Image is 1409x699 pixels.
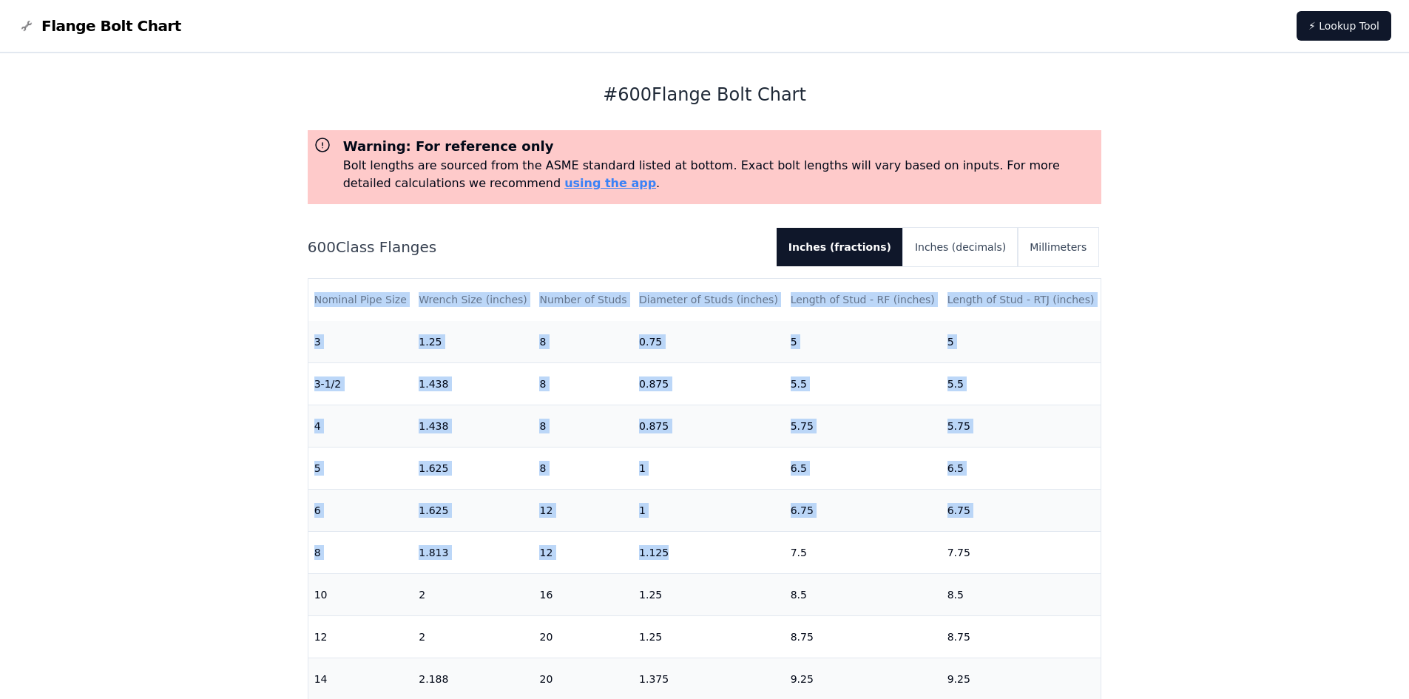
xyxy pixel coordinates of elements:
[413,531,533,573] td: 1.813
[308,447,413,489] td: 5
[533,489,633,531] td: 12
[533,531,633,573] td: 12
[633,320,785,362] td: 0.75
[41,16,181,36] span: Flange Bolt Chart
[413,362,533,405] td: 1.438
[1018,228,1098,266] button: Millimeters
[343,136,1096,157] h3: Warning: For reference only
[942,531,1101,573] td: 7.75
[413,489,533,531] td: 1.625
[533,447,633,489] td: 8
[1297,11,1391,41] a: ⚡ Lookup Tool
[308,83,1102,107] h1: # 600 Flange Bolt Chart
[413,320,533,362] td: 1.25
[343,157,1096,192] p: Bolt lengths are sourced from the ASME standard listed at bottom. Exact bolt lengths will vary ba...
[633,573,785,615] td: 1.25
[785,489,942,531] td: 6.75
[777,228,903,266] button: Inches (fractions)
[785,531,942,573] td: 7.5
[413,573,533,615] td: 2
[633,489,785,531] td: 1
[785,279,942,321] th: Length of Stud - RF (inches)
[413,405,533,447] td: 1.438
[533,362,633,405] td: 8
[564,176,656,190] a: using the app
[18,17,36,35] img: Flange Bolt Chart Logo
[942,573,1101,615] td: 8.5
[308,320,413,362] td: 3
[308,362,413,405] td: 3-1/2
[308,237,765,257] h2: 600 Class Flanges
[308,531,413,573] td: 8
[413,279,533,321] th: Wrench Size (inches)
[785,573,942,615] td: 8.5
[633,447,785,489] td: 1
[785,362,942,405] td: 5.5
[942,489,1101,531] td: 6.75
[18,16,181,36] a: Flange Bolt Chart LogoFlange Bolt Chart
[533,279,633,321] th: Number of Studs
[308,573,413,615] td: 10
[942,447,1101,489] td: 6.5
[308,279,413,321] th: Nominal Pipe Size
[942,362,1101,405] td: 5.5
[533,405,633,447] td: 8
[308,615,413,658] td: 12
[633,405,785,447] td: 0.875
[785,615,942,658] td: 8.75
[785,405,942,447] td: 5.75
[533,615,633,658] td: 20
[308,489,413,531] td: 6
[785,447,942,489] td: 6.5
[413,447,533,489] td: 1.625
[533,320,633,362] td: 8
[942,615,1101,658] td: 8.75
[903,228,1018,266] button: Inches (decimals)
[533,573,633,615] td: 16
[785,320,942,362] td: 5
[308,405,413,447] td: 4
[942,320,1101,362] td: 5
[633,362,785,405] td: 0.875
[942,279,1101,321] th: Length of Stud - RTJ (inches)
[942,405,1101,447] td: 5.75
[413,615,533,658] td: 2
[633,279,785,321] th: Diameter of Studs (inches)
[633,615,785,658] td: 1.25
[633,531,785,573] td: 1.125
